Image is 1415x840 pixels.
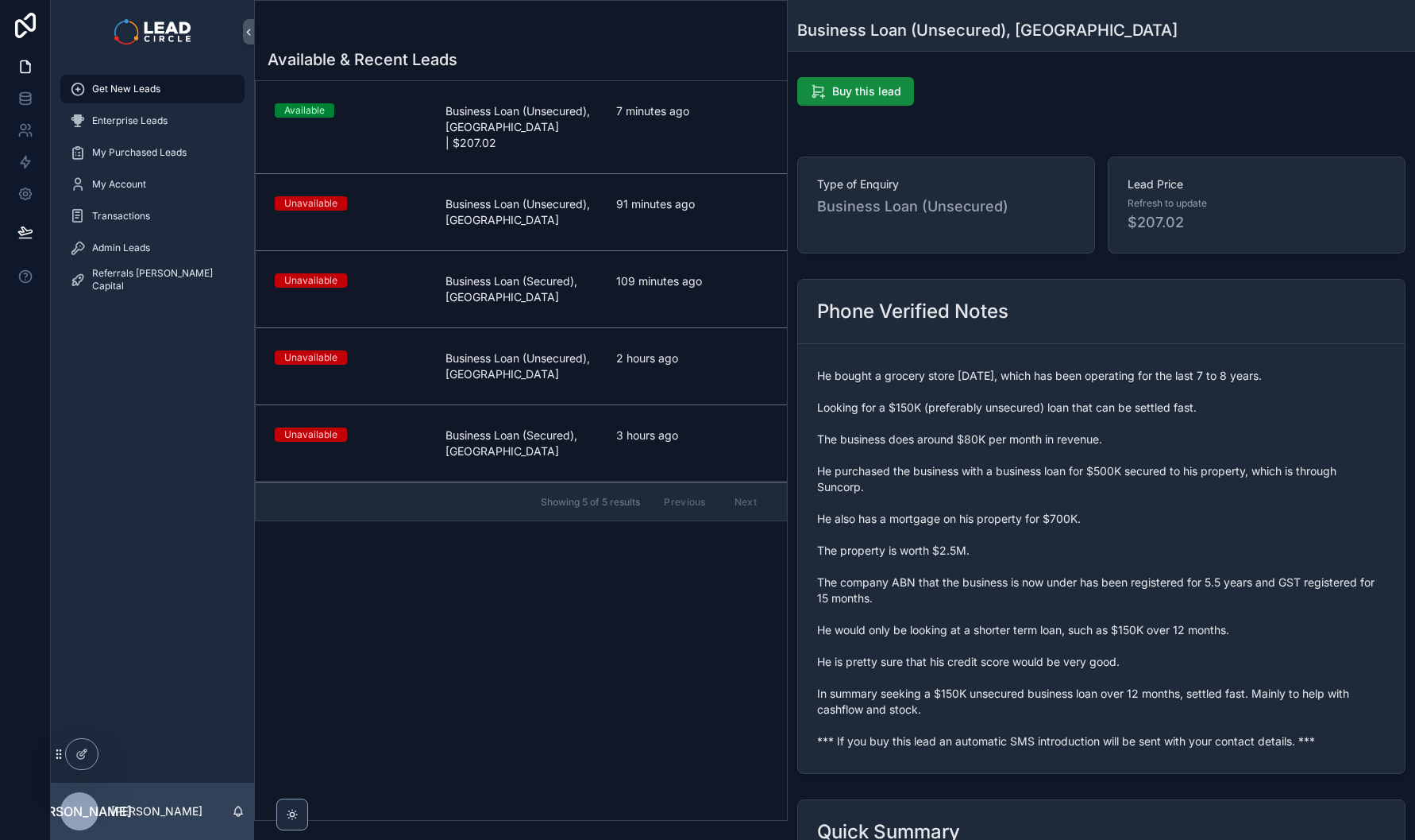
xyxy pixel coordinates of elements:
[445,273,597,305] span: Business Loan (Secured), [GEOGRAPHIC_DATA]
[92,267,229,292] span: Referrals [PERSON_NAME] Capital
[27,802,132,821] span: [PERSON_NAME]
[817,299,1008,324] h2: Phone Verified Notes
[60,234,245,262] a: Admin Leads
[256,174,787,251] a: UnavailableBusiness Loan (Unsecured), [GEOGRAPHIC_DATA]91 minutes ago
[797,77,914,106] button: Buy this lead
[284,273,337,288] div: Unavailable
[445,428,597,459] span: Business Loan (Secured), [GEOGRAPHIC_DATA]
[616,103,768,119] span: 7 minutes ago
[445,350,597,382] span: Business Loan (Unsecured), [GEOGRAPHIC_DATA]
[51,64,254,315] div: scrollable content
[256,328,787,405] a: UnavailableBusiness Loan (Unsecured), [GEOGRAPHIC_DATA]2 hours ago
[1128,176,1386,192] span: Lead Price
[284,103,325,118] div: Available
[256,251,787,328] a: UnavailableBusiness Loan (Secured), [GEOGRAPHIC_DATA]109 minutes ago
[60,75,245,103] a: Get New Leads
[817,176,1075,192] span: Type of Enquiry
[60,202,245,230] a: Transactions
[92,210,150,223] span: Transactions
[284,428,337,442] div: Unavailable
[284,350,337,365] div: Unavailable
[541,496,640,509] span: Showing 5 of 5 results
[817,195,1075,218] span: Business Loan (Unsecured)
[114,19,190,45] img: App logo
[92,114,168,127] span: Enterprise Leads
[445,196,597,228] span: Business Loan (Unsecured), [GEOGRAPHIC_DATA]
[256,405,787,482] a: UnavailableBusiness Loan (Secured), [GEOGRAPHIC_DATA]3 hours ago
[817,368,1386,749] span: He bought a grocery store [DATE], which has been operating for the last 7 to 8 years. Looking for...
[832,83,901,99] span: Buy this lead
[92,178,146,191] span: My Account
[256,81,787,174] a: AvailableBusiness Loan (Unsecured), [GEOGRAPHIC_DATA] | $207.027 minutes ago
[92,83,160,95] span: Get New Leads
[445,103,597,151] span: Business Loan (Unsecured), [GEOGRAPHIC_DATA] | $207.02
[268,48,457,71] h1: Available & Recent Leads
[92,146,187,159] span: My Purchased Leads
[60,106,245,135] a: Enterprise Leads
[60,265,245,294] a: Referrals [PERSON_NAME] Capital
[616,196,768,212] span: 91 minutes ago
[1128,197,1207,210] span: Refresh to update
[616,273,768,289] span: 109 minutes ago
[797,19,1178,41] h1: Business Loan (Unsecured), [GEOGRAPHIC_DATA]
[60,138,245,167] a: My Purchased Leads
[616,428,768,443] span: 3 hours ago
[60,170,245,199] a: My Account
[284,196,337,211] div: Unavailable
[92,242,150,254] span: Admin Leads
[111,803,202,819] p: [PERSON_NAME]
[1128,211,1386,234] span: $207.02
[616,350,768,366] span: 2 hours ago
